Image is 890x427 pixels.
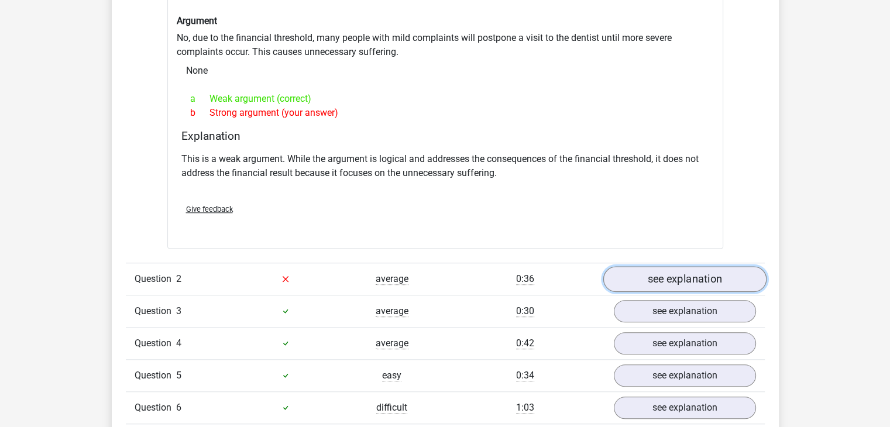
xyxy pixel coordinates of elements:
[516,273,534,285] span: 0:36
[181,106,709,120] div: Strong argument (your answer)
[376,402,407,414] span: difficult
[376,305,408,317] span: average
[181,92,709,106] div: Weak argument (correct)
[190,106,209,120] span: b
[135,304,176,318] span: Question
[614,300,756,322] a: see explanation
[516,402,534,414] span: 1:03
[382,370,401,381] span: easy
[516,370,534,381] span: 0:34
[176,402,181,413] span: 6
[516,305,534,317] span: 0:30
[177,59,714,82] div: None
[177,15,714,26] h6: Argument
[190,92,209,106] span: a
[135,272,176,286] span: Question
[614,364,756,387] a: see explanation
[176,273,181,284] span: 2
[135,336,176,350] span: Question
[186,205,233,213] span: Give feedback
[614,332,756,354] a: see explanation
[376,273,408,285] span: average
[176,370,181,381] span: 5
[135,369,176,383] span: Question
[135,401,176,415] span: Question
[603,266,766,292] a: see explanation
[516,338,534,349] span: 0:42
[181,129,709,143] h4: Explanation
[176,305,181,316] span: 3
[376,338,408,349] span: average
[614,397,756,419] a: see explanation
[181,152,709,180] p: This is a weak argument. While the argument is logical and addresses the consequences of the fina...
[176,338,181,349] span: 4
